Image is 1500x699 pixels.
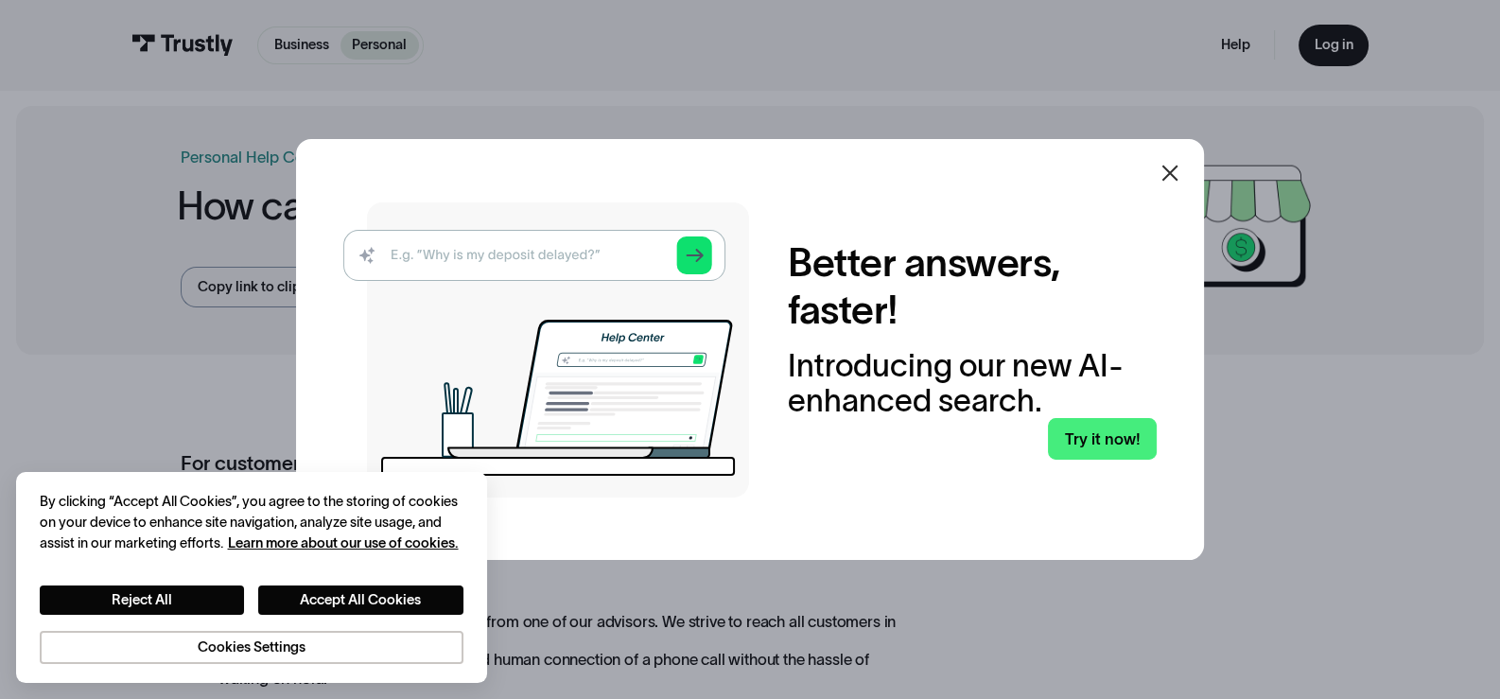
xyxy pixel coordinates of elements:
a: More information about your privacy, opens in a new tab [228,535,459,550]
button: Reject All [40,585,245,615]
div: By clicking “Accept All Cookies”, you agree to the storing of cookies on your device to enhance s... [40,492,463,553]
button: Cookies Settings [40,631,463,664]
button: Accept All Cookies [258,585,463,615]
div: Cookie banner [16,472,487,683]
div: Privacy [40,492,463,663]
div: Introducing our new AI-enhanced search. [788,349,1157,418]
h2: Better answers, faster! [788,239,1157,334]
a: Try it now! [1048,418,1157,460]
